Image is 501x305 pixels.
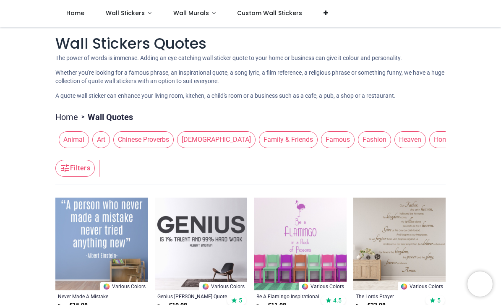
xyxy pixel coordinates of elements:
[66,9,84,17] span: Home
[355,131,391,148] button: Fashion
[59,131,89,148] span: Animal
[321,131,355,148] span: Famous
[100,282,148,290] a: Various Colors
[353,198,446,290] img: The Lords Prayer Christianity Wall Sticker - Mod1
[157,293,227,300] a: Genius [PERSON_NAME] Quote
[202,283,209,290] img: Color Wheel
[333,297,342,304] span: 4.5
[55,111,78,123] a: Home
[358,131,391,148] span: Fashion
[174,131,256,148] button: [DEMOGRAPHIC_DATA]
[467,271,493,297] iframe: Brevo live chat
[78,111,133,123] li: Wall Quotes
[199,282,247,290] a: Various Colors
[239,297,242,304] span: 5
[256,131,318,148] button: Family & Friends
[113,131,174,148] span: Chinese Proverbs
[256,293,326,300] a: Be A Flamingo Inspirational Quote
[426,131,456,148] button: Home
[429,131,456,148] span: Home
[55,34,446,54] h1: Wall Stickers Quotes
[259,131,318,148] span: Family & Friends
[55,131,89,148] button: Animal
[155,198,248,290] img: Genius Albert Einstein Quote Wall Sticker
[318,131,355,148] button: Famous
[58,293,128,300] a: Never Made A Mistake [PERSON_NAME] Quote
[55,69,446,85] p: Whether you're looking for a famous phrase, an inspirational quote, a song lyric, a film referenc...
[55,92,446,100] p: A quote wall sticker can enhance your living room, kitchen, a child's room or a business such as ...
[92,131,110,148] span: Art
[299,282,347,290] a: Various Colors
[173,9,209,17] span: Wall Murals
[55,160,95,177] button: Filters
[110,131,174,148] button: Chinese Proverbs
[89,131,110,148] button: Art
[391,131,426,148] button: Heaven
[254,198,347,290] img: Be A Flamingo Inspirational Quote Wall Sticker
[437,297,441,304] span: 5
[400,283,408,290] img: Color Wheel
[301,283,309,290] img: Color Wheel
[55,54,446,63] p: The power of words is immense. Adding an eye-catching wall sticker quote to your home or business...
[237,9,302,17] span: Custom Wall Stickers
[106,9,145,17] span: Wall Stickers
[103,283,110,290] img: Color Wheel
[394,131,426,148] span: Heaven
[55,198,148,290] img: Never Made A Mistake Einstein Quote Wall Sticker
[398,282,446,290] a: Various Colors
[177,131,256,148] span: [DEMOGRAPHIC_DATA]
[78,113,88,121] span: >
[356,293,426,300] a: The Lords Prayer [DEMOGRAPHIC_DATA]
